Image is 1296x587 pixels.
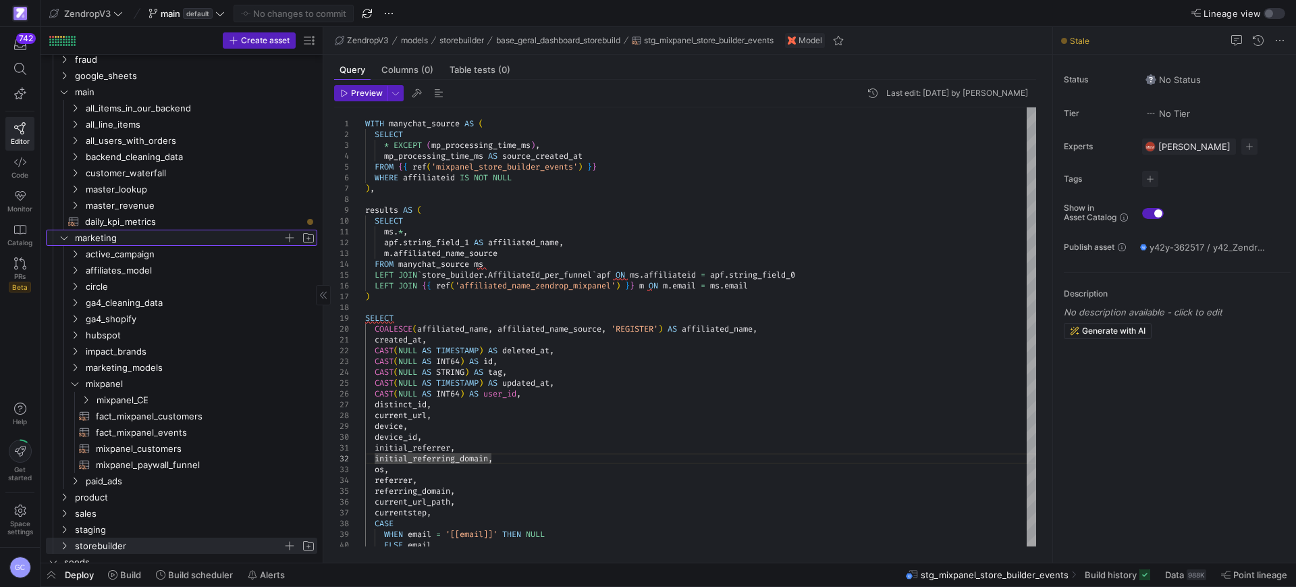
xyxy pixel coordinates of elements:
[460,356,464,367] span: )
[9,282,31,292] span: Beta
[86,133,315,149] span: all_users_with_orders
[7,238,32,247] span: Catalog
[1165,569,1184,580] span: Data
[5,499,34,542] a: Spacesettings
[46,181,317,197] div: Press SPACE to select this row.
[488,324,493,334] span: ,
[334,291,349,302] div: 17
[375,129,403,140] span: SELECT
[11,417,28,426] span: Help
[502,345,549,356] span: deleted_at
[559,237,564,248] span: ,
[427,161,431,172] span: (
[398,280,417,291] span: JOIN
[46,84,317,100] div: Press SPACE to select this row.
[394,248,497,259] span: affiliated_name_source
[86,360,315,376] span: marketing_models
[375,378,394,388] span: CAST
[334,345,349,356] div: 22
[639,280,644,291] span: m
[46,262,317,278] div: Press SPACE to select this row.
[5,553,34,582] button: GC
[86,311,315,327] span: ga4_shopify
[1064,307,1291,317] p: No description available - click to edit
[422,378,431,388] span: AS
[479,345,483,356] span: )
[375,270,394,280] span: LEFT
[450,280,455,291] span: (
[436,356,460,367] span: INT64
[1145,141,1156,152] div: MEM
[496,36,620,45] span: base_geral_dashboard_storebuild
[729,270,795,280] span: string_field_0
[96,457,302,473] span: mixpanel_paywall_funnel​​​​​​​​​​
[1064,109,1131,118] span: Tier
[724,280,748,291] span: email
[16,33,36,44] div: 742
[401,36,428,45] span: models
[493,32,624,49] button: base_geral_dashboard_storebuild
[1187,569,1206,580] div: 988K
[86,328,315,343] span: hubspot
[788,36,796,45] img: undefined
[5,252,34,298] a: PRsBeta
[334,215,349,226] div: 10
[597,270,611,280] span: apf
[375,334,422,345] span: created_at
[1064,289,1291,299] p: Description
[389,248,394,259] span: .
[398,270,417,280] span: JOIN
[1142,105,1193,122] button: No tierNo Tier
[46,100,317,116] div: Press SPACE to select this row.
[436,345,479,356] span: TIMESTAMP
[334,356,349,367] div: 23
[601,324,606,334] span: ,
[394,345,398,356] span: (
[417,205,422,215] span: (
[223,32,296,49] button: Create asset
[436,378,479,388] span: TIMESTAMP
[421,66,433,74] span: (0)
[427,280,431,291] span: {
[630,270,639,280] span: ms
[439,36,484,45] span: storebuilder
[436,280,450,291] span: ref
[46,213,317,230] div: Press SPACE to select this row.
[5,2,34,25] a: https://storage.googleapis.com/y42-prod-data-exchange/images/qZXOSqkTtPuVcXVzF40oUlM07HVTwZXfPK0U...
[1158,141,1231,152] span: [PERSON_NAME]
[417,324,488,334] span: affiliated_name
[334,161,349,172] div: 5
[502,151,583,161] span: source_created_at
[398,367,417,378] span: NULL
[375,345,394,356] span: CAST
[46,116,317,132] div: Press SPACE to select this row.
[422,334,427,345] span: ,
[1137,238,1272,256] button: y42y-362517 / y42_ZendropV3_main / stg_mixpanel_store_builder_events
[398,32,431,49] button: models
[375,161,394,172] span: FROM
[97,392,315,408] span: mixpanel_CE
[334,151,349,161] div: 4
[86,376,315,392] span: mixpanel
[578,161,583,172] span: )
[46,246,317,262] div: Press SPACE to select this row.
[334,302,349,313] div: 18
[403,172,455,183] span: affiliateid
[46,424,317,440] div: Press SPACE to select this row.
[1204,8,1261,19] span: Lineage view
[86,117,315,132] span: all_line_items
[639,270,644,280] span: .
[145,5,228,22] button: maindefault
[334,367,349,378] div: 24
[375,215,403,226] span: SELECT
[334,183,349,194] div: 7
[753,324,757,334] span: ,
[334,140,349,151] div: 3
[1145,108,1190,119] span: No Tier
[479,378,483,388] span: )
[8,465,32,482] span: Get started
[394,226,398,237] span: .
[86,344,315,359] span: impact_brands
[5,117,34,151] a: Editor
[46,408,317,424] a: fact_mixpanel_customers​​​​​​​​​​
